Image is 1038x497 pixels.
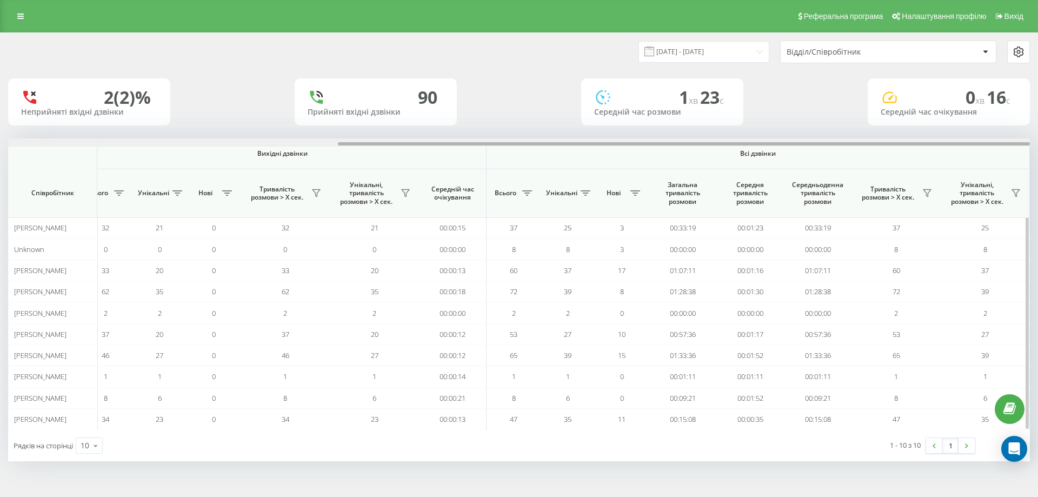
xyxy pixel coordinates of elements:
[510,287,517,296] span: 72
[371,266,378,275] span: 20
[14,414,66,424] span: [PERSON_NAME]
[679,85,700,109] span: 1
[102,223,109,233] span: 32
[983,372,987,381] span: 1
[564,350,571,360] span: 39
[84,189,111,197] span: Всього
[104,244,108,254] span: 0
[419,324,487,345] td: 00:00:12
[158,308,162,318] span: 2
[104,308,108,318] span: 2
[893,329,900,339] span: 53
[649,345,716,366] td: 01:33:36
[512,308,516,318] span: 2
[566,393,570,403] span: 6
[784,388,851,409] td: 00:09:21
[371,223,378,233] span: 21
[893,414,900,424] span: 47
[716,324,784,345] td: 00:01:17
[594,108,730,117] div: Середній час розмови
[983,393,987,403] span: 6
[620,223,624,233] span: 3
[104,372,108,381] span: 1
[156,266,163,275] span: 20
[104,393,108,403] span: 8
[156,414,163,424] span: 23
[983,244,987,254] span: 8
[716,345,784,366] td: 00:01:52
[981,414,989,424] span: 35
[512,393,516,403] span: 8
[546,189,577,197] span: Унікальні
[716,409,784,430] td: 00:00:35
[14,266,66,275] span: [PERSON_NAME]
[212,244,216,254] span: 0
[564,414,571,424] span: 35
[418,87,437,108] div: 90
[156,350,163,360] span: 27
[104,87,151,108] div: 2 (2)%
[649,281,716,302] td: 01:28:38
[419,260,487,281] td: 00:00:13
[975,95,987,107] span: хв
[784,260,851,281] td: 01:07:11
[894,308,898,318] span: 2
[419,409,487,430] td: 00:00:13
[158,393,162,403] span: 6
[804,12,883,21] span: Реферальна програма
[371,414,378,424] span: 23
[894,393,898,403] span: 8
[784,345,851,366] td: 01:33:36
[156,329,163,339] span: 20
[510,266,517,275] span: 60
[212,287,216,296] span: 0
[716,281,784,302] td: 00:01:30
[657,181,708,206] span: Загальна тривалість розмови
[419,281,487,302] td: 00:00:18
[282,287,289,296] span: 62
[102,329,109,339] span: 37
[981,266,989,275] span: 37
[620,393,624,403] span: 0
[566,372,570,381] span: 1
[689,95,700,107] span: хв
[192,189,219,197] span: Нові
[620,287,624,296] span: 8
[981,329,989,339] span: 27
[372,308,376,318] span: 2
[618,350,626,360] span: 15
[1006,95,1010,107] span: c
[983,308,987,318] span: 2
[981,223,989,233] span: 25
[792,181,843,206] span: Середньоденна тривалість розмови
[894,244,898,254] span: 8
[81,440,89,451] div: 10
[857,185,919,202] span: Тривалість розмови > Х сек.
[720,95,724,107] span: c
[14,441,73,450] span: Рядків на сторінці
[212,414,216,424] span: 0
[716,302,784,323] td: 00:00:00
[419,388,487,409] td: 00:00:21
[724,181,776,206] span: Середня тривалість розмови
[512,372,516,381] span: 1
[212,308,216,318] span: 0
[419,302,487,323] td: 00:00:00
[212,266,216,275] span: 0
[618,329,626,339] span: 10
[784,366,851,387] td: 00:01:11
[14,329,66,339] span: [PERSON_NAME]
[283,372,287,381] span: 1
[156,287,163,296] span: 35
[510,329,517,339] span: 53
[784,324,851,345] td: 00:57:36
[212,393,216,403] span: 0
[902,12,986,21] span: Налаштування профілю
[716,388,784,409] td: 00:01:52
[787,48,916,57] div: Відділ/Співробітник
[21,108,157,117] div: Неприйняті вхідні дзвінки
[308,108,444,117] div: Прийняті вхідні дзвінки
[649,409,716,430] td: 00:15:08
[14,287,66,296] span: [PERSON_NAME]
[17,189,88,197] span: Співробітник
